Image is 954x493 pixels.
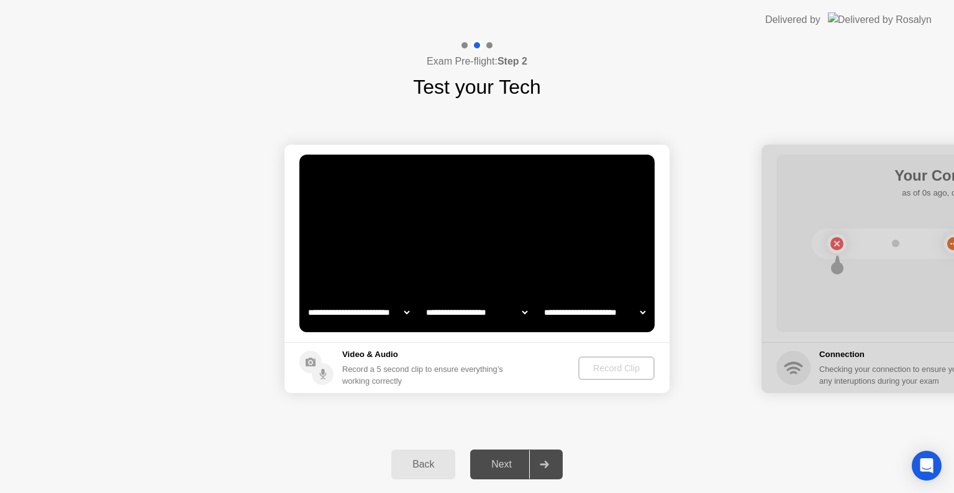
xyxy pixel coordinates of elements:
[542,300,648,325] select: Available microphones
[395,459,452,470] div: Back
[391,450,455,479] button: Back
[306,300,412,325] select: Available cameras
[470,450,563,479] button: Next
[424,300,530,325] select: Available speakers
[427,54,527,69] h4: Exam Pre-flight:
[912,451,942,481] div: Open Intercom Messenger
[497,56,527,66] b: Step 2
[413,72,541,102] h1: Test your Tech
[828,12,932,27] img: Delivered by Rosalyn
[765,12,820,27] div: Delivered by
[342,348,508,361] h5: Video & Audio
[583,363,650,373] div: Record Clip
[474,459,529,470] div: Next
[578,356,655,380] button: Record Clip
[342,363,508,387] div: Record a 5 second clip to ensure everything’s working correctly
